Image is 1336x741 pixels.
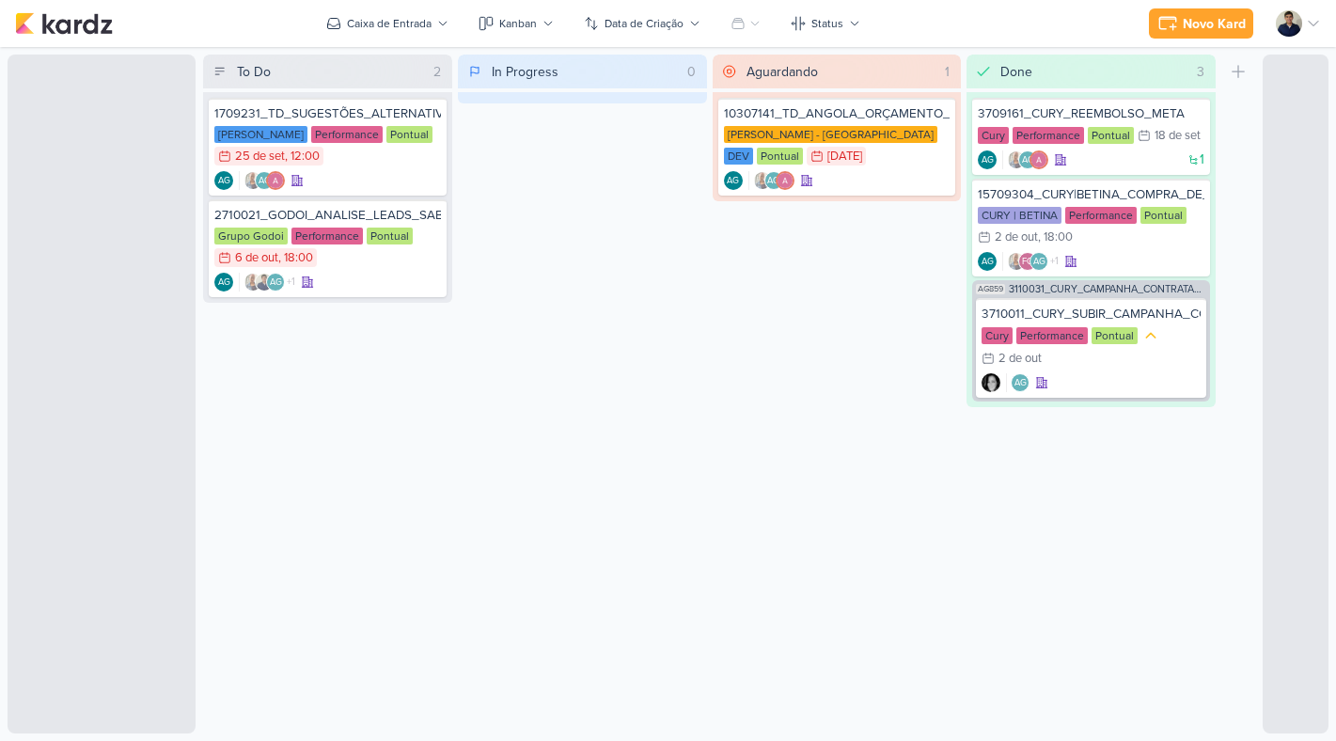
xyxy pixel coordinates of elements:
div: Aline Gimenez Graciano [266,273,285,292]
p: AG [1033,258,1045,267]
div: Pontual [367,228,413,244]
div: Novo Kard [1183,14,1246,34]
div: Colaboradores: Aline Gimenez Graciano [1006,373,1030,392]
div: Aline Gimenez Graciano [1011,373,1030,392]
img: Levy Pessoa [1276,10,1302,37]
div: Criador(a): Aline Gimenez Graciano [978,252,997,271]
p: AG [1022,156,1034,166]
div: 1709231_TD_SUGESTÕES_ALTERNATIVAS_AO_RD [214,105,441,122]
div: 1 [937,62,957,82]
p: AG [1014,379,1027,388]
div: 2710021_GODOI_ANALISE_LEADS_SABIN [214,207,441,224]
img: Alessandra Gomes [1030,150,1048,169]
div: 18 de set [1155,130,1201,142]
div: Performance [1013,127,1084,144]
div: 2 [426,62,448,82]
div: Aline Gimenez Graciano [978,252,997,271]
div: 2 de out [995,231,1038,244]
div: 25 de set [235,150,285,163]
div: Criador(a): Aline Gimenez Graciano [724,171,743,190]
div: Pontual [1092,327,1138,344]
div: CURY | BETINA [978,207,1061,224]
button: Novo Kard [1149,8,1253,39]
div: Colaboradores: Iara Santos, Aline Gimenez Graciano, Alessandra Gomes [748,171,794,190]
p: AG [270,278,282,288]
div: DEV [724,148,753,165]
div: Colaboradores: Iara Santos, Fabio Oliveira, Aline Gimenez Graciano, Alessandra Gomes [1002,252,1059,271]
span: +1 [285,275,295,290]
div: Performance [311,126,383,143]
div: Performance [1065,207,1137,224]
div: Criador(a): Aline Gimenez Graciano [978,150,997,169]
div: 3710011_CURY_SUBIR_CAMPANHA_CORRETORES_RJ [982,306,1201,323]
div: Colaboradores: Iara Santos, Levy Pessoa, Aline Gimenez Graciano, Alessandra Gomes [239,273,295,292]
img: Levy Pessoa [255,273,274,292]
div: , 18:00 [1038,231,1073,244]
img: Iara Santos [1007,150,1026,169]
div: , 18:00 [278,252,313,264]
img: Alessandra Gomes [266,171,285,190]
div: [PERSON_NAME] - [GEOGRAPHIC_DATA] [724,126,937,143]
div: Aline Gimenez Graciano [1030,252,1048,271]
div: 6 de out [235,252,278,264]
div: Pontual [757,148,803,165]
div: 3 [1189,62,1212,82]
p: AG [982,156,994,166]
div: Prioridade Média [1141,326,1160,345]
span: 3110031_CURY_CAMPANHA_CONTRATAÇÃO_RJ_KARDZ_MAE [1009,284,1206,294]
img: Iara Santos [244,273,262,292]
div: Performance [1016,327,1088,344]
img: Iara Santos [244,171,262,190]
span: +1 [1048,254,1059,269]
div: [PERSON_NAME] [214,126,307,143]
div: Pontual [1140,207,1187,224]
div: Aline Gimenez Graciano [724,171,743,190]
img: kardz.app [15,12,113,35]
div: 2 de out [998,353,1042,365]
img: Alessandra Gomes [776,171,794,190]
div: Criador(a): Aline Gimenez Graciano [214,273,233,292]
p: AG [767,177,779,186]
div: Aline Gimenez Graciano [255,171,274,190]
img: Iara Santos [1007,252,1026,271]
div: Cury [982,327,1013,344]
div: Performance [291,228,363,244]
span: 1 [1200,153,1204,166]
p: AG [218,278,230,288]
div: Colaboradores: Iara Santos, Aline Gimenez Graciano, Alessandra Gomes [239,171,285,190]
div: Criador(a): Renata Brandão [982,373,1000,392]
p: AG [259,177,271,186]
p: FO [1022,258,1033,267]
div: Aline Gimenez Graciano [978,150,997,169]
div: Aline Gimenez Graciano [1018,150,1037,169]
div: Criador(a): Aline Gimenez Graciano [214,171,233,190]
div: Aline Gimenez Graciano [764,171,783,190]
div: Grupo Godoi [214,228,288,244]
div: [DATE] [827,150,862,163]
div: Aline Gimenez Graciano [214,273,233,292]
div: Cury [978,127,1009,144]
div: Pontual [386,126,432,143]
div: Colaboradores: Iara Santos, Aline Gimenez Graciano, Alessandra Gomes [1002,150,1048,169]
div: 10307141_TD_ANGOLA_ORÇAMENTO_DEV_SITE_ANGOLA [724,105,951,122]
p: AG [727,177,739,186]
div: 15709304_CURY|BETINA_COMPRA_DE_PLUGIN_FORMULÁRIO [978,186,1204,203]
div: Pontual [1088,127,1134,144]
div: , 12:00 [285,150,320,163]
div: Aline Gimenez Graciano [214,171,233,190]
span: AG859 [976,284,1005,294]
div: 3709161_CURY_REEMBOLSO_META [978,105,1204,122]
p: AG [982,258,994,267]
img: Iara Santos [753,171,772,190]
p: AG [218,177,230,186]
div: Fabio Oliveira [1018,252,1037,271]
div: 0 [680,62,703,82]
img: Renata Brandão [982,373,1000,392]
